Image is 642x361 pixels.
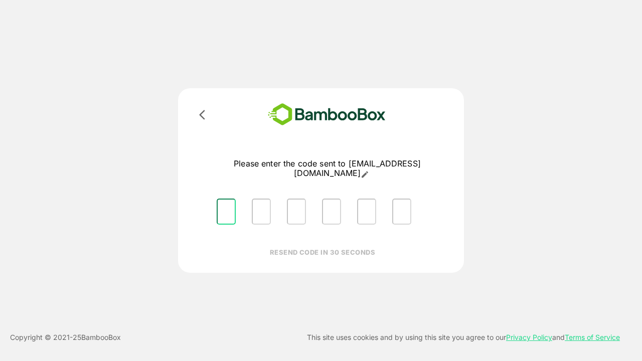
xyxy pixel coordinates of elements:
p: This site uses cookies and by using this site you agree to our and [307,331,620,343]
input: Please enter OTP character 5 [357,199,376,225]
a: Terms of Service [565,333,620,341]
img: bamboobox [253,100,400,129]
input: Please enter OTP character 2 [252,199,271,225]
input: Please enter OTP character 3 [287,199,306,225]
p: Copyright © 2021- 25 BambooBox [10,331,121,343]
a: Privacy Policy [506,333,552,341]
input: Please enter OTP character 6 [392,199,411,225]
input: Please enter OTP character 1 [217,199,236,225]
input: Please enter OTP character 4 [322,199,341,225]
p: Please enter the code sent to [EMAIL_ADDRESS][DOMAIN_NAME] [209,159,446,178]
